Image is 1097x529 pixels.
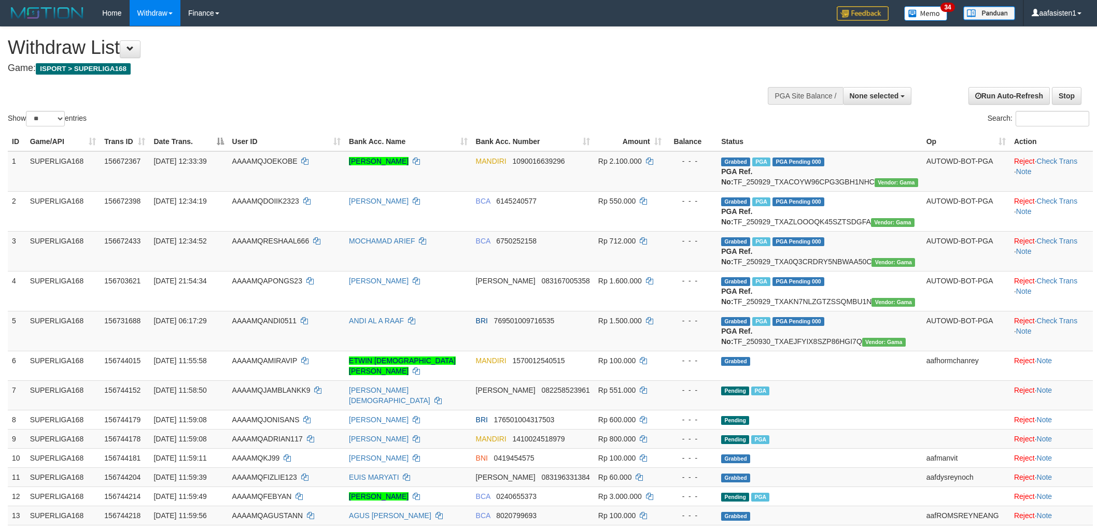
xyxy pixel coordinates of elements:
span: Vendor URL: https://trx31.1velocity.biz [871,298,915,307]
a: Reject [1014,237,1035,245]
a: Reject [1014,435,1035,443]
td: · · [1010,271,1093,311]
td: SUPERLIGA168 [26,311,101,351]
span: Rp 3.000.000 [598,492,642,501]
span: PGA Pending [772,317,824,326]
span: 156744204 [104,473,140,481]
td: · [1010,380,1093,410]
span: Grabbed [721,454,750,463]
span: Rp 1.500.000 [598,317,642,325]
a: Reject [1014,416,1035,424]
th: Status [717,132,922,151]
div: - - - [670,236,713,246]
td: AUTOWD-BOT-PGA [922,311,1010,351]
td: 12 [8,487,26,506]
td: SUPERLIGA168 [26,467,101,487]
span: Rp 712.000 [598,237,636,245]
div: - - - [670,196,713,206]
span: Rp 2.100.000 [598,157,642,165]
td: · · [1010,151,1093,192]
div: - - - [670,453,713,463]
b: PGA Ref. No: [721,287,752,306]
a: Reject [1014,157,1035,165]
span: Copy 8020799693 to clipboard [496,511,537,520]
td: · [1010,429,1093,448]
th: Bank Acc. Number: activate to sort column ascending [472,132,594,151]
select: Showentries [26,111,65,126]
a: Note [1037,356,1052,365]
a: [PERSON_NAME] [349,197,409,205]
span: Vendor URL: https://trx31.1velocity.biz [862,338,906,347]
a: EUIS MARYATI [349,473,399,481]
a: MOCHAMAD ARIEF [349,237,415,245]
span: PGA Pending [772,197,824,206]
td: 2 [8,191,26,231]
td: SUPERLIGA168 [26,487,101,506]
td: SUPERLIGA168 [26,448,101,467]
span: 156672367 [104,157,140,165]
span: Copy 083196331384 to clipboard [541,473,589,481]
span: [PERSON_NAME] [476,277,536,285]
div: - - - [670,414,713,425]
label: Search: [988,111,1089,126]
a: Reject [1014,454,1035,462]
span: Rp 600.000 [598,416,636,424]
a: [PERSON_NAME] [349,277,409,285]
a: Note [1016,207,1032,216]
span: Copy 0419454575 to clipboard [494,454,535,462]
th: Balance [666,132,718,151]
a: [PERSON_NAME] [349,157,409,165]
span: AAAAMQADRIAN117 [232,435,303,443]
span: 156744015 [104,356,140,365]
a: Check Trans [1037,277,1078,285]
span: PGA Pending [772,237,824,246]
td: 3 [8,231,26,271]
td: 11 [8,467,26,487]
a: Note [1037,435,1052,443]
td: · · [1010,311,1093,351]
span: Copy 1410024518979 to clipboard [512,435,565,443]
span: Rp 60.000 [598,473,632,481]
a: Check Trans [1037,197,1078,205]
a: Run Auto-Refresh [968,87,1050,105]
a: [PERSON_NAME] [349,435,409,443]
div: - - - [670,434,713,444]
th: Op: activate to sort column ascending [922,132,1010,151]
a: ETWIN [DEMOGRAPHIC_DATA][PERSON_NAME] [349,356,456,375]
td: SUPERLIGA168 [26,231,101,271]
span: AAAAMQFEBYAN [232,492,292,501]
td: · · [1010,191,1093,231]
td: AUTOWD-BOT-PGA [922,151,1010,192]
a: Reject [1014,317,1035,325]
span: Copy 6750252158 to clipboard [496,237,537,245]
td: AUTOWD-BOT-PGA [922,191,1010,231]
td: TF_250929_TXAKN7NLZGTZSSQMBU1N [717,271,922,311]
div: - - - [670,385,713,395]
div: - - - [670,491,713,502]
td: TF_250929_TXACOYW96CPG3GBH1NHC [717,151,922,192]
span: [DATE] 12:34:19 [153,197,206,205]
h4: Game: [8,63,721,74]
a: Check Trans [1037,237,1078,245]
span: Copy 176501004317503 to clipboard [494,416,555,424]
button: None selected [843,87,912,105]
span: Grabbed [721,474,750,482]
td: SUPERLIGA168 [26,351,101,380]
a: Note [1016,167,1032,176]
span: [DATE] 06:17:29 [153,317,206,325]
td: 5 [8,311,26,351]
span: Rp 800.000 [598,435,636,443]
h1: Withdraw List [8,37,721,58]
span: [DATE] 11:59:08 [153,435,206,443]
div: - - - [670,156,713,166]
span: AAAAMQDOIIK2323 [232,197,299,205]
span: 156744181 [104,454,140,462]
span: [PERSON_NAME] [476,473,536,481]
a: [PERSON_NAME] [349,492,409,501]
img: panduan.png [963,6,1015,20]
a: Check Trans [1037,157,1078,165]
span: Grabbed [721,197,750,206]
a: Reject [1014,356,1035,365]
div: - - - [670,355,713,366]
td: TF_250930_TXAEJFYIX8SZP86HGI7Q [717,311,922,351]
